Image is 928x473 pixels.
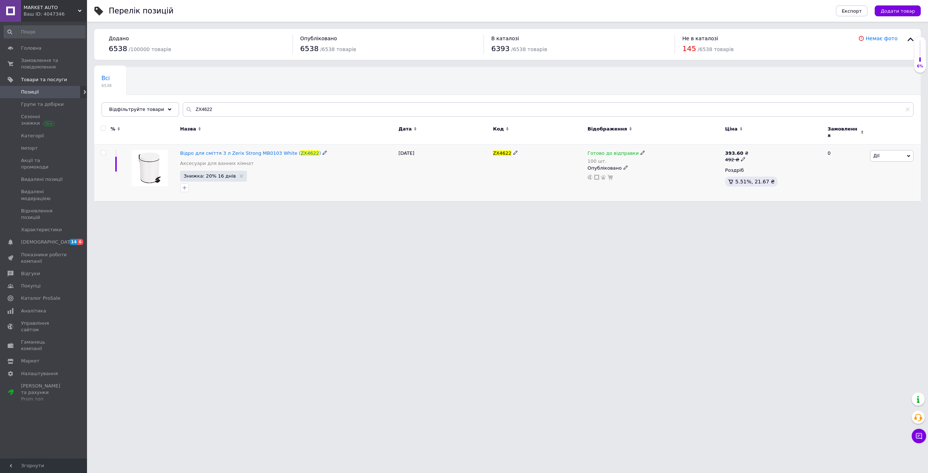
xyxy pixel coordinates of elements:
span: Імпорт [21,145,38,152]
span: 6538 [109,44,127,53]
span: Гаманець компанії [21,339,67,352]
span: Дії [873,153,879,158]
div: ₴ [725,150,748,157]
span: % [111,126,115,132]
span: Всі [101,75,110,82]
div: [DATE] [397,145,491,201]
div: Ваш ID: 4047346 [24,11,87,17]
span: ZX4622 [301,150,319,156]
span: 14 [69,239,78,245]
span: Дата [398,126,412,132]
span: Відгуки [21,270,40,277]
div: Роздріб [725,167,821,174]
input: Пошук [4,25,86,38]
span: ZX4622 [493,150,511,156]
span: Відфільтруйте товари [109,107,164,112]
span: [PERSON_NAME] та рахунки [21,383,67,403]
span: Готово до відправки [588,150,639,158]
span: Показники роботи компанії [21,252,67,265]
div: 6% [914,64,926,69]
span: Відображення [588,126,627,132]
span: Замовлення та повідомлення [21,57,67,70]
div: 0 [823,145,868,201]
span: 145 [682,44,696,53]
span: Видалені позиції [21,176,63,183]
span: Позиції [21,89,39,95]
span: 5.51%, 21.67 ₴ [735,179,775,184]
span: Управління сайтом [21,320,67,333]
span: / 100000 товарів [129,46,171,52]
span: / 6538 товарів [320,46,356,52]
div: 100 шт. [588,158,645,164]
div: Prom топ [21,396,67,402]
a: Відро для сміття 3 л Zerix Strong MB0103 White (ZX4622) [180,150,321,156]
input: Пошук по назві позиції, артикулу і пошуковим запитам [183,102,913,117]
span: Відро для сміття 3 л Zerix Strong MB0103 White ( [180,150,301,156]
span: Характеристики [21,227,62,233]
span: Код [493,126,504,132]
span: Ціна [725,126,737,132]
button: Експорт [836,5,868,16]
span: ) [319,150,321,156]
span: Головна [21,45,41,51]
span: 6538 [101,83,112,88]
div: Перелік позицій [109,7,174,15]
span: Назва [180,126,196,132]
span: Опубліковано [300,36,337,41]
span: Додано [109,36,129,41]
span: Аналітика [21,308,46,314]
div: 492 ₴ [725,157,748,163]
span: Не в каталозі [682,36,718,41]
span: / 6538 товарів [698,46,734,52]
span: Категорії [21,133,44,139]
a: Аксесуари для ванних кімнат [180,160,254,167]
span: Видалені модерацією [21,188,67,202]
span: Налаштування [21,370,58,377]
span: Покупці [21,283,41,289]
span: Товари та послуги [21,76,67,83]
b: 393.60 [725,150,743,156]
span: Замовлення [828,126,859,139]
span: 6393 [491,44,510,53]
span: Експорт [842,8,862,14]
span: Додати товар [881,8,915,14]
div: Опубліковано [588,165,722,171]
span: Каталог ProSale [21,295,60,302]
span: 6 [78,239,83,245]
span: Акції та промокоди [21,157,67,170]
button: Додати товар [875,5,921,16]
span: Знижка: 20% 16 днів [184,174,236,178]
span: В каталозі [491,36,519,41]
span: MARKET AUTO [24,4,78,11]
span: / 6538 товарів [511,46,547,52]
span: Відновлення позицій [21,208,67,221]
span: 6538 [300,44,319,53]
a: Немає фото [866,36,898,41]
span: [DEMOGRAPHIC_DATA] [21,239,75,245]
span: Групи та добірки [21,101,64,108]
img: Відро для сміття 3 л Zerix Strong MB0103 White (ZX4622) [132,150,168,186]
span: Маркет [21,358,40,364]
button: Чат з покупцем [912,429,926,443]
span: Сезонні знижки [21,113,67,126]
